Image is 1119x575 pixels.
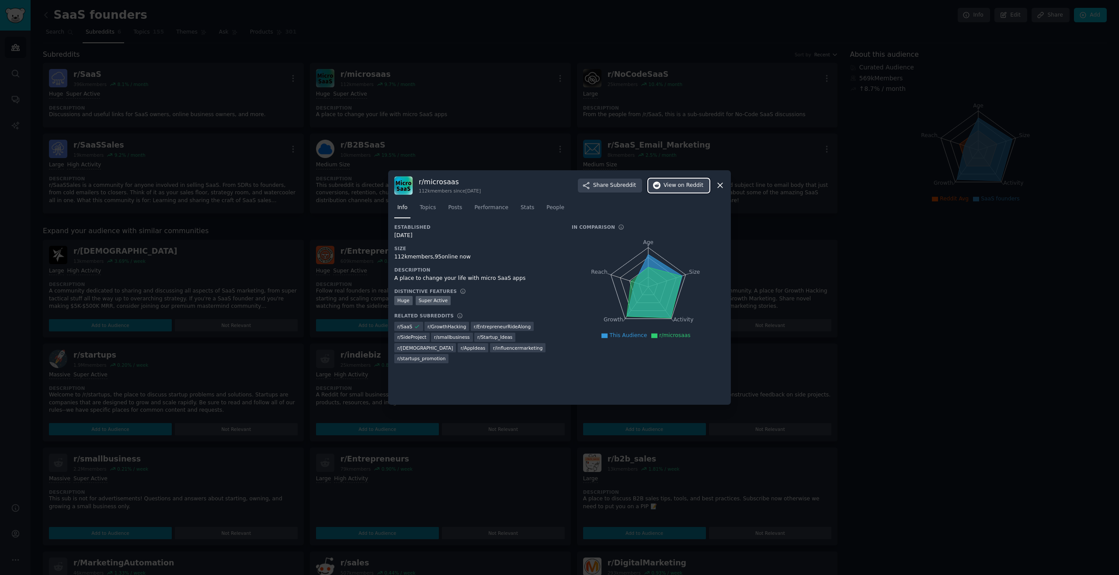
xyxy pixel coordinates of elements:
[648,179,709,193] button: Viewon Reddit
[445,201,465,219] a: Posts
[578,179,642,193] button: ShareSubreddit
[397,355,445,362] span: r/ startups_promotion
[521,204,534,212] span: Stats
[397,334,427,340] span: r/ SideProject
[416,296,451,305] div: Super Active
[419,177,481,186] h3: r/ microsaas
[493,345,543,351] span: r/ influencermarketing
[417,201,439,219] a: Topics
[546,204,564,212] span: People
[448,204,462,212] span: Posts
[420,204,436,212] span: Topics
[518,201,537,219] a: Stats
[689,269,700,275] tspan: Size
[474,204,508,212] span: Performance
[394,176,413,195] img: microsaas
[593,182,636,189] span: Share
[674,317,694,323] tspan: Activity
[471,201,511,219] a: Performance
[572,224,615,230] h3: In Comparison
[394,201,410,219] a: Info
[394,288,457,294] h3: Distinctive Features
[394,245,559,251] h3: Size
[659,332,690,338] span: r/microsaas
[678,182,703,189] span: on Reddit
[427,324,466,330] span: r/ GrowthHacking
[394,296,413,305] div: Huge
[394,224,559,230] h3: Established
[394,232,559,240] div: [DATE]
[604,317,623,323] tspan: Growth
[397,345,453,351] span: r/ [DEMOGRAPHIC_DATA]
[394,275,559,282] div: A place to change your life with micro SaaS apps
[477,334,512,340] span: r/ Startup_Ideas
[419,188,481,194] div: 112k members since [DATE]
[643,239,653,245] tspan: Age
[394,267,559,273] h3: Description
[474,324,531,330] span: r/ EntrepreneurRideAlong
[591,269,608,275] tspan: Reach
[664,182,703,189] span: View
[609,332,647,338] span: This Audience
[394,313,454,319] h3: Related Subreddits
[610,182,636,189] span: Subreddit
[397,204,407,212] span: Info
[397,324,412,330] span: r/ SaaS
[394,253,559,261] div: 112k members, 95 online now
[461,345,486,351] span: r/ AppIdeas
[434,334,470,340] span: r/ smallbusiness
[543,201,567,219] a: People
